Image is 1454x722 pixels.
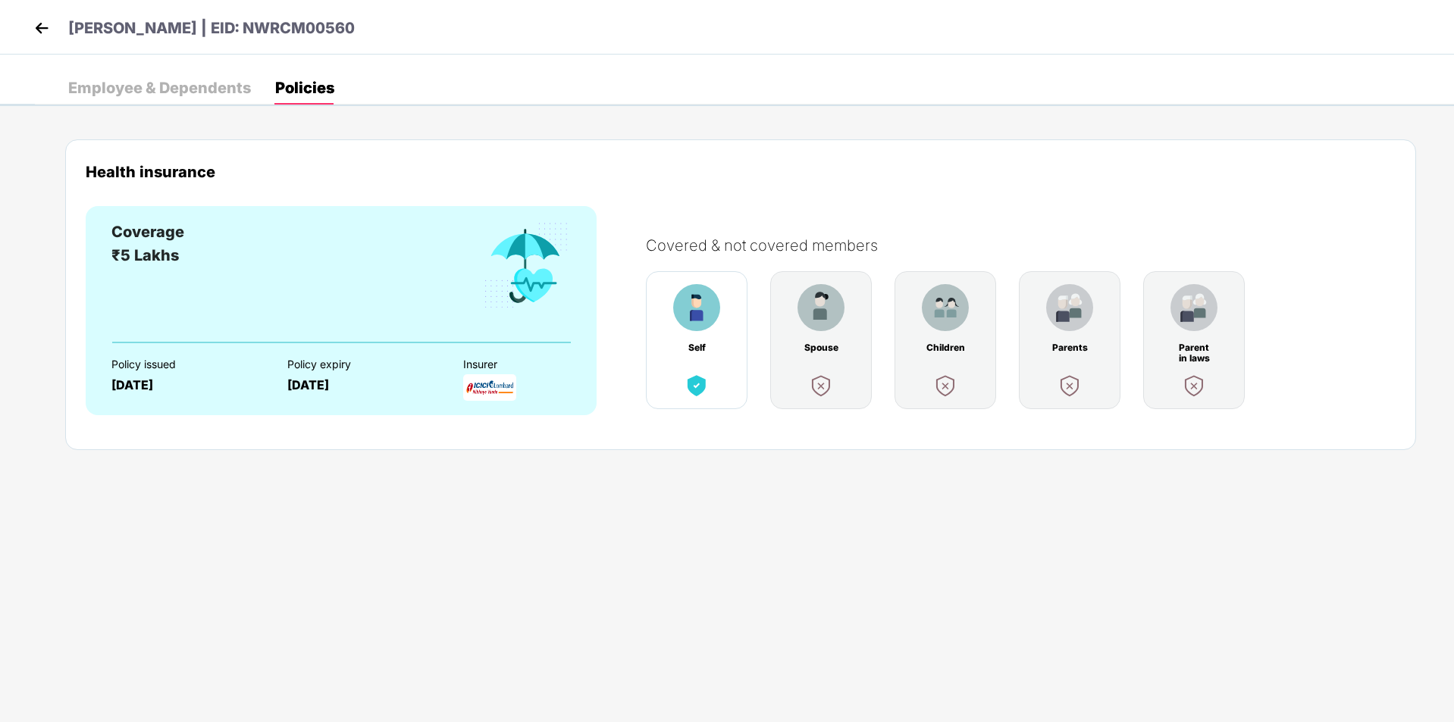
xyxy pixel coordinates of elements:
[30,17,53,39] img: back
[1056,372,1083,399] img: benefitCardImg
[287,358,437,370] div: Policy expiry
[807,372,835,399] img: benefitCardImg
[1180,372,1208,399] img: benefitCardImg
[932,372,959,399] img: benefitCardImg
[481,220,571,311] img: benefitCardImg
[111,378,261,392] div: [DATE]
[111,358,261,370] div: Policy issued
[463,358,613,370] div: Insurer
[801,342,841,353] div: Spouse
[1170,284,1217,331] img: benefitCardImg
[275,80,334,95] div: Policies
[1050,342,1089,353] div: Parents
[798,284,845,331] img: benefitCardImg
[926,342,965,353] div: Children
[68,17,355,40] p: [PERSON_NAME] | EID: NWRCM00560
[683,372,710,399] img: benefitCardImg
[922,284,969,331] img: benefitCardImg
[646,236,1411,255] div: Covered & not covered members
[677,342,716,353] div: Self
[1174,342,1214,353] div: Parent in laws
[287,378,437,392] div: [DATE]
[68,80,251,95] div: Employee & Dependents
[111,246,179,264] span: ₹5 Lakhs
[111,220,184,244] div: Coverage
[673,284,720,331] img: benefitCardImg
[463,374,516,401] img: InsurerLogo
[86,163,1396,180] div: Health insurance
[1046,284,1093,331] img: benefitCardImg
